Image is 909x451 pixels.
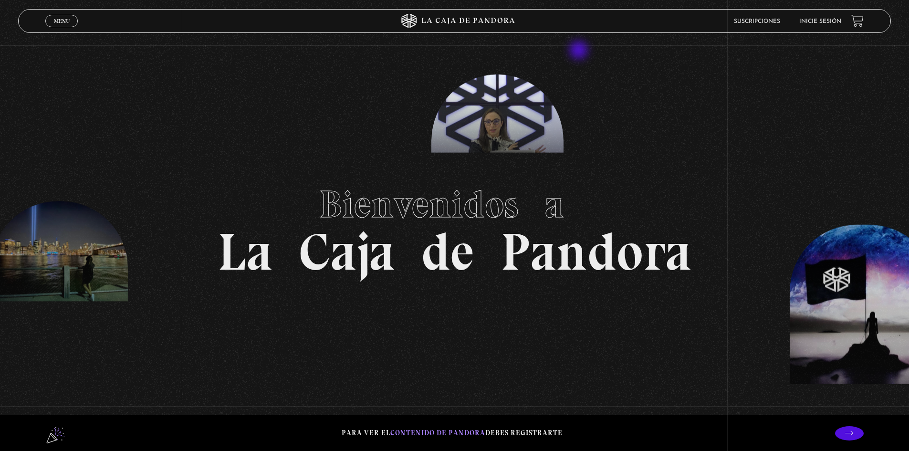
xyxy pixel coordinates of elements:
[319,181,590,227] span: Bienvenidos a
[390,429,485,437] span: contenido de Pandora
[218,173,691,278] h1: La Caja de Pandora
[51,26,73,33] span: Cerrar
[851,14,864,27] a: View your shopping cart
[54,18,70,24] span: Menu
[342,427,563,440] p: Para ver el debes registrarte
[734,19,780,24] a: Suscripciones
[799,19,841,24] a: Inicie sesión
